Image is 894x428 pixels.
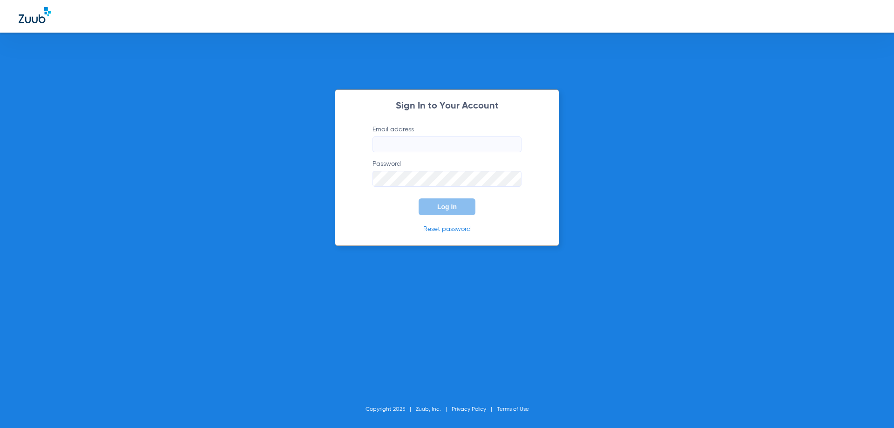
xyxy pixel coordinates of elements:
button: Log In [419,198,475,215]
a: Reset password [423,226,471,232]
input: Password [372,171,521,187]
span: Log In [437,203,457,211]
li: Zuub, Inc. [416,405,452,414]
a: Terms of Use [497,407,529,412]
label: Email address [372,125,521,152]
h2: Sign In to Your Account [359,102,535,111]
a: Privacy Policy [452,407,486,412]
input: Email address [372,136,521,152]
li: Copyright 2025 [366,405,416,414]
label: Password [372,159,521,187]
img: Zuub Logo [19,7,51,23]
